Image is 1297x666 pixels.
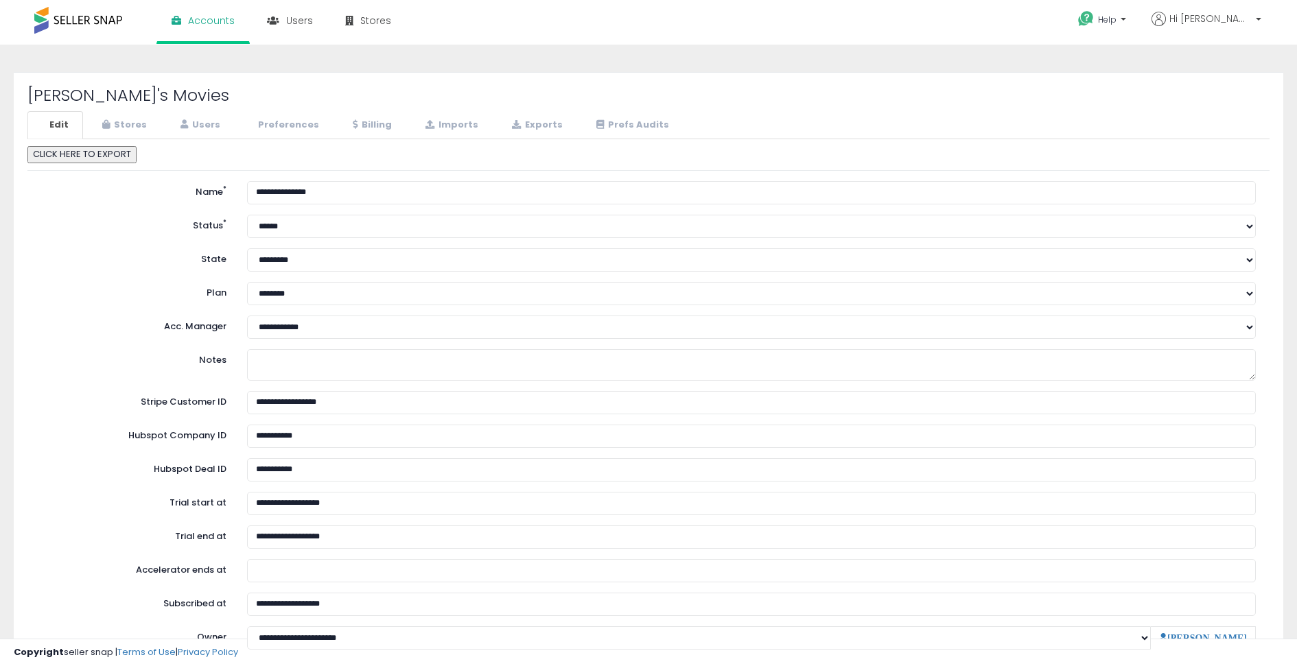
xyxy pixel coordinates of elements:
[1159,633,1247,643] a: [PERSON_NAME]
[31,282,237,300] label: Plan
[1077,10,1095,27] i: Get Help
[163,111,235,139] a: Users
[31,559,237,577] label: Accelerator ends at
[14,646,238,659] div: seller snap | |
[31,458,237,476] label: Hubspot Deal ID
[31,181,237,199] label: Name
[31,349,237,367] label: Notes
[494,111,577,139] a: Exports
[408,111,493,139] a: Imports
[31,316,237,333] label: Acc. Manager
[117,645,176,658] a: Terms of Use
[360,14,391,27] span: Stores
[31,248,237,266] label: State
[31,593,237,610] label: Subscribed at
[31,425,237,442] label: Hubspot Company ID
[31,391,237,409] label: Stripe Customer ID
[286,14,313,27] span: Users
[27,111,83,139] a: Edit
[84,111,161,139] a: Stores
[335,111,406,139] a: Billing
[27,86,1270,104] h2: [PERSON_NAME]'s Movies
[197,631,226,644] label: Owner
[1152,12,1261,43] a: Hi [PERSON_NAME]
[27,146,137,163] button: CLICK HERE TO EXPORT
[1169,12,1252,25] span: Hi [PERSON_NAME]
[31,492,237,510] label: Trial start at
[178,645,238,658] a: Privacy Policy
[31,215,237,233] label: Status
[31,525,237,543] label: Trial end at
[236,111,334,139] a: Preferences
[188,14,235,27] span: Accounts
[579,111,683,139] a: Prefs Audits
[1098,14,1117,25] span: Help
[14,645,64,658] strong: Copyright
